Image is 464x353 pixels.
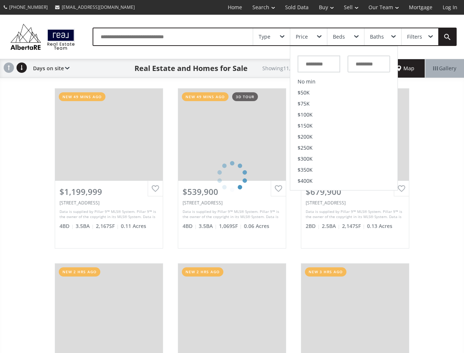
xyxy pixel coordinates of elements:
[433,65,456,72] span: Gallery
[296,34,308,39] div: Price
[7,22,78,51] img: Logo
[62,4,135,10] span: [EMAIL_ADDRESS][DOMAIN_NAME]
[298,145,313,150] span: $250K
[298,123,313,128] span: $150K
[262,65,325,71] h2: Showing 11,666 properties
[29,59,69,78] div: Days on site
[298,101,310,106] span: $75K
[134,63,248,74] h1: Real Estate and Homes for Sale
[290,76,398,87] li: No min
[9,4,48,10] span: [PHONE_NUMBER]
[370,34,384,39] div: Baths
[425,59,464,78] div: Gallery
[51,0,139,14] a: [EMAIL_ADDRESS][DOMAIN_NAME]
[298,167,313,172] span: $350K
[386,59,425,78] div: Map
[298,112,313,117] span: $100K
[298,134,313,139] span: $200K
[298,178,313,183] span: $400K
[407,34,422,39] div: Filters
[298,90,310,95] span: $50K
[333,34,345,39] div: Beds
[259,34,270,39] div: Type
[298,156,313,161] span: $300K
[397,65,414,72] span: Map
